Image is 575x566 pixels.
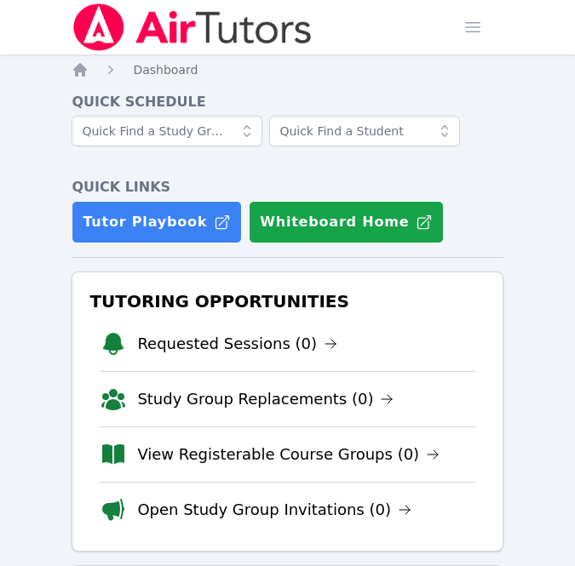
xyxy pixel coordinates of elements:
a: View Registerable Course Groups (0) [137,443,440,466]
a: Requested Sessions (0) [137,332,337,356]
a: Study Group Replacements (0) [137,387,394,411]
img: Air Tutors [72,3,313,51]
input: Quick Find a Study Group [72,116,262,146]
nav: Breadcrumb [72,61,503,78]
h4: Quick Links [72,177,503,197]
a: Dashboard [133,61,198,78]
h4: Quick Schedule [72,92,503,112]
h3: Tutoring Opportunities [86,286,488,317]
button: Whiteboard Home [249,201,444,243]
a: Open Study Group Invitations (0) [137,498,411,522]
span: Dashboard [133,63,198,77]
a: Tutor Playbook [72,201,242,243]
input: Quick Find a Student [269,116,460,146]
